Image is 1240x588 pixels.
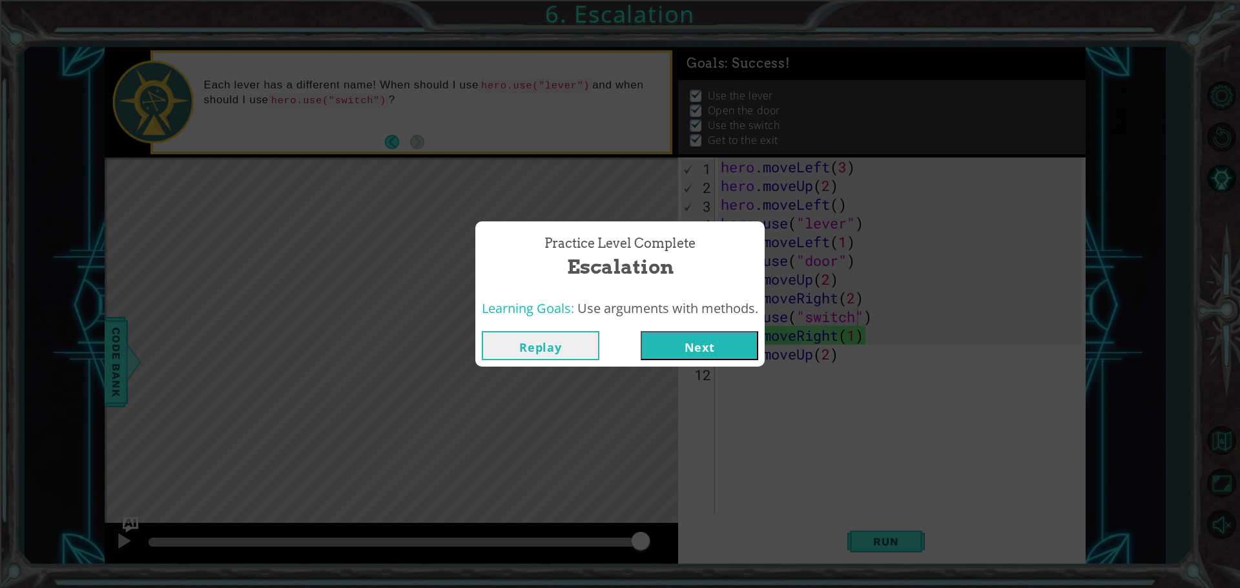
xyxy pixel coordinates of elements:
[5,52,1235,63] div: Options
[577,299,758,317] span: Use arguments with methods.
[5,28,1235,40] div: Move To ...
[482,299,574,317] span: Learning Goals:
[482,331,599,360] button: Replay
[567,253,674,281] span: Escalation
[5,40,1235,52] div: Delete
[5,5,1235,17] div: Sort A > Z
[544,234,696,253] span: Practice Level Complete
[5,86,1235,98] div: Move To ...
[641,331,758,360] button: Next
[5,75,1235,86] div: Rename
[5,63,1235,75] div: Sign out
[5,17,1235,28] div: Sort New > Old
